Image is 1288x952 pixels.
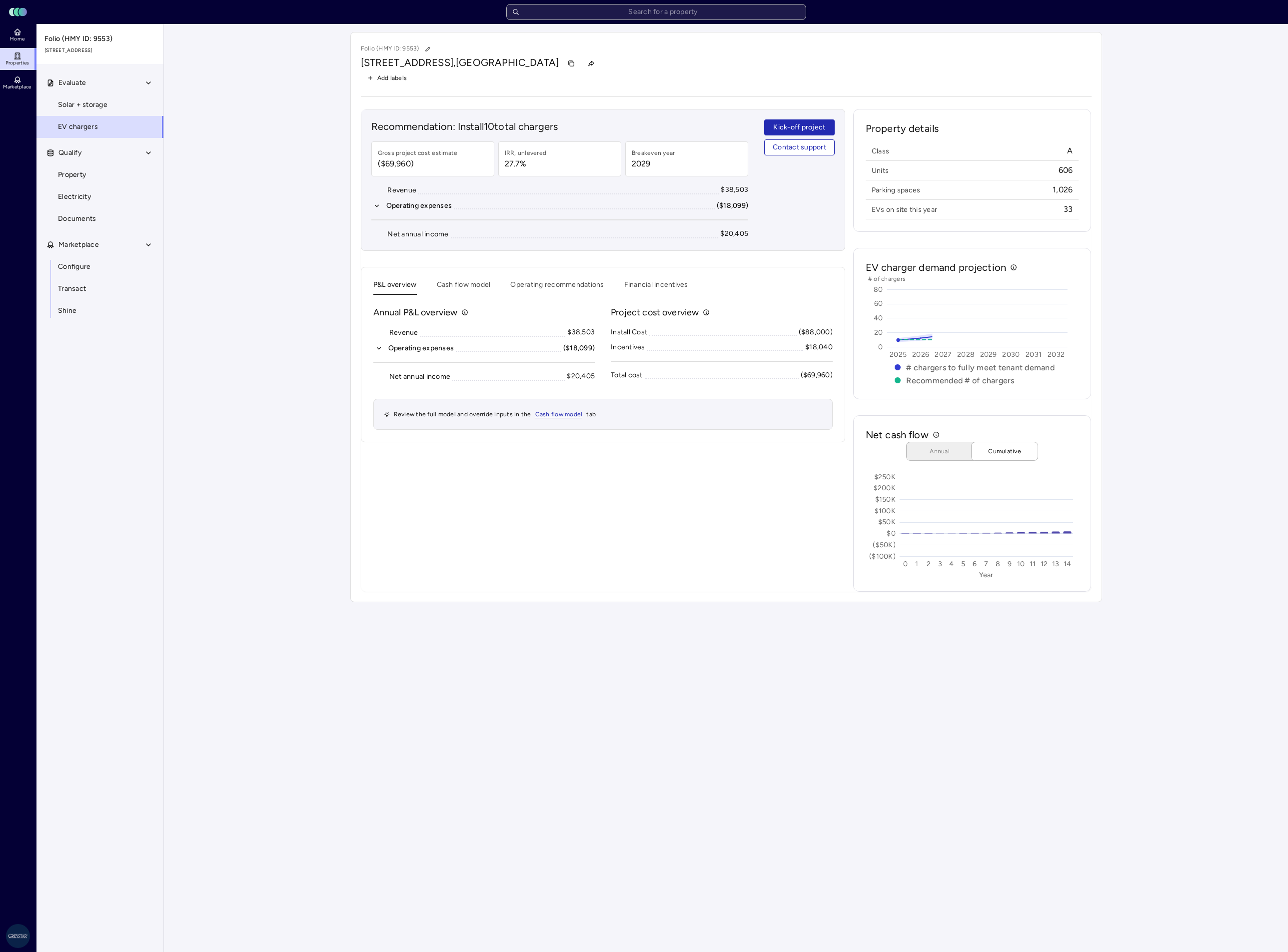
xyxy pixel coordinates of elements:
div: Revenue [389,327,418,338]
div: ($18,099) [563,343,595,354]
span: Folio (HMY ID: 9553) [44,33,156,44]
text: 2025 [890,350,907,359]
span: Transact [58,283,86,294]
a: Transact [36,278,164,300]
text: 4 [949,560,954,568]
button: Evaluate [36,72,164,94]
h2: Net cash flow [866,428,929,442]
text: Year [979,571,993,579]
div: Operating expenses [386,200,452,211]
text: ($50K) [873,541,896,549]
text: 2027 [935,350,952,359]
button: Add labels [361,71,414,84]
text: $250K [874,473,895,481]
span: Home [10,36,24,42]
div: Total cost [611,370,643,381]
text: 10 [1017,560,1025,568]
div: ($88,000) [799,327,833,338]
a: Electricity [36,186,164,208]
text: 60 [874,299,883,308]
a: Documents [36,208,164,230]
text: 2029 [980,350,997,359]
text: 2 [926,560,930,568]
div: Incentives [611,342,645,353]
span: Evaluate [58,77,86,88]
span: Shine [58,305,76,316]
text: 3 [938,560,942,568]
div: Install Cost [611,327,647,338]
button: Qualify [36,142,164,164]
text: 9 [1007,560,1011,568]
button: Contact support [764,139,835,155]
button: Kick-off project [764,119,835,135]
span: Property [58,169,86,180]
text: 12 [1041,560,1048,568]
span: Annual [915,446,965,456]
div: $38,503 [721,184,748,195]
span: ($69,960) [378,158,458,170]
text: $100K [874,507,895,515]
text: 2026 [912,350,929,359]
text: 2031 [1026,350,1042,359]
text: 80 [874,285,883,294]
text: 0 [878,343,883,351]
span: Class [872,146,889,156]
span: EV chargers [58,121,98,132]
text: 6 [973,560,977,568]
span: 1,026 [1053,184,1073,195]
text: $200K [873,484,895,492]
h2: Recommendation: Install 10 total chargers [371,119,749,133]
div: Net annual income [387,229,448,240]
a: Configure [36,256,164,278]
button: Operating recommendations [510,279,604,295]
text: ($100K) [869,552,896,561]
div: $20,405 [720,228,748,239]
img: Greystar AS [6,924,30,948]
text: $150K [875,495,895,504]
button: Marketplace [36,234,164,256]
span: A [1067,145,1073,156]
text: Recommended # of chargers [906,376,1014,385]
h2: Property details [866,121,1079,143]
text: $0 [887,529,896,538]
text: 2028 [957,350,975,359]
span: Marketplace [3,84,31,90]
span: Properties [5,60,29,66]
div: ($18,099) [717,200,748,211]
text: 5 [961,560,965,568]
button: Operating expenses($18,099) [371,200,749,211]
button: Cash flow model [437,279,491,295]
div: Review the full model and override inputs in the tab [373,399,833,430]
span: [STREET_ADDRESS], [361,56,456,68]
div: $38,503 [567,327,595,338]
span: Units [872,166,889,175]
div: Net annual income [389,371,450,382]
span: 33 [1064,204,1073,215]
span: Cumulative [980,446,1030,456]
a: Solar + storage [36,94,164,116]
text: 13 [1052,560,1060,568]
div: $18,040 [805,342,833,353]
span: Electricity [58,191,91,202]
span: [STREET_ADDRESS] [44,46,156,54]
a: Property [36,164,164,186]
p: Project cost overview [611,306,699,319]
p: Annual P&L overview [373,306,458,319]
h2: EV charger demand projection [866,260,1006,274]
span: Kick-off project [773,122,825,133]
span: 606 [1059,165,1073,176]
text: 2030 [1002,350,1020,359]
text: 11 [1030,560,1036,568]
text: # chargers to fully meet tenant demand [906,363,1054,372]
input: Search for a property [506,4,806,20]
text: 0 [903,560,908,568]
text: 14 [1064,560,1072,568]
div: Breakeven year [632,148,675,158]
text: 40 [874,314,883,322]
text: $50K [878,518,896,526]
span: Contact support [773,142,826,153]
button: Financial incentives [624,279,688,295]
span: Documents [58,213,96,224]
span: [GEOGRAPHIC_DATA] [456,56,559,68]
span: EVs on site this year [872,205,937,214]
